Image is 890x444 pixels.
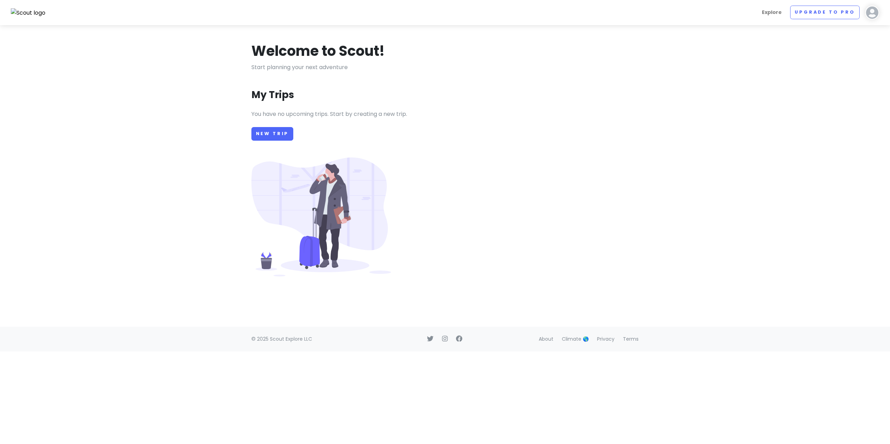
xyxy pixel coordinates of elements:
[597,335,615,342] a: Privacy
[251,110,639,119] p: You have no upcoming trips. Start by creating a new trip.
[539,335,553,342] a: About
[251,127,294,141] a: New Trip
[251,63,639,72] p: Start planning your next adventure
[790,6,860,19] a: Upgrade to Pro
[623,335,639,342] a: Terms
[11,8,46,17] img: Scout logo
[759,6,785,19] a: Explore
[251,42,385,60] h1: Welcome to Scout!
[251,157,391,276] img: Person with luggage at airport
[251,89,294,101] h3: My Trips
[251,335,312,342] span: © 2025 Scout Explore LLC
[865,6,879,20] img: User profile
[562,335,589,342] a: Climate 🌎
